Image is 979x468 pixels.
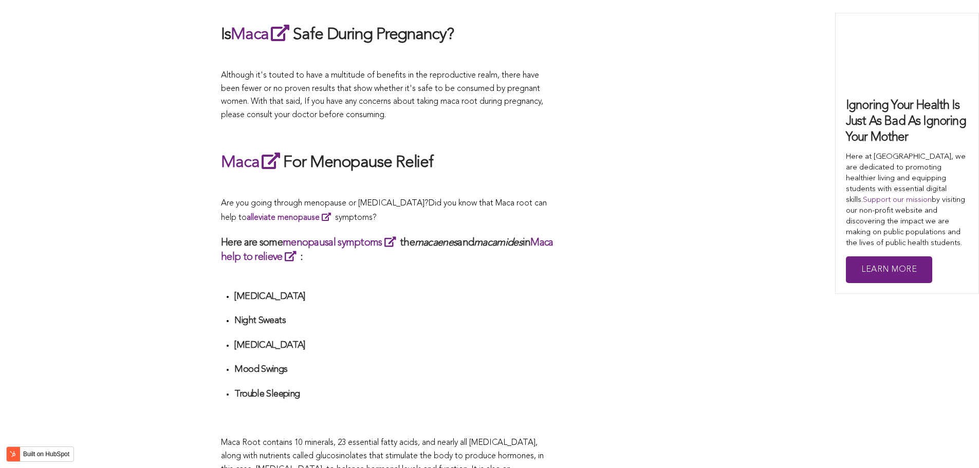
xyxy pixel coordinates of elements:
[234,364,555,376] h4: Mood Swings
[415,238,457,248] em: macaenes
[283,238,400,248] a: menopausal symptoms
[846,256,932,284] a: Learn More
[221,71,543,119] span: Although it's touted to have a multitude of benefits in the reproductive realm, there have been f...
[234,388,555,400] h4: Trouble Sleeping
[221,151,555,174] h2: For Menopause Relief
[7,448,19,460] img: HubSpot sprocket logo
[247,214,335,222] a: alleviate menopause
[6,446,74,462] button: Built on HubSpot
[221,23,555,46] h2: Is Safe During Pregnancy?
[221,238,553,263] a: Maca help to relieve
[19,447,73,461] label: Built on HubSpot
[231,27,293,43] a: Maca
[221,235,555,264] h3: Here are some the and in :
[474,238,523,248] em: macamides
[221,155,283,171] a: Maca
[221,199,429,208] span: Are you going through menopause or [MEDICAL_DATA]?
[234,340,555,351] h4: [MEDICAL_DATA]
[234,315,555,327] h4: Night Sweats
[234,291,555,303] h4: [MEDICAL_DATA]
[928,419,979,468] iframe: Chat Widget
